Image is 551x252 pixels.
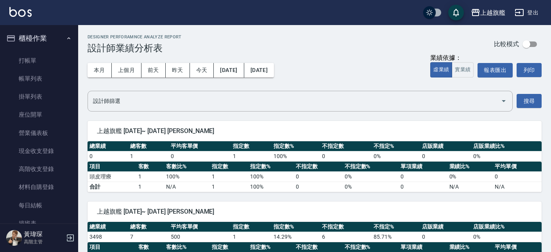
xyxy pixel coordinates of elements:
th: 指定數% [248,162,294,172]
td: 0 [169,151,231,161]
a: 現金收支登錄 [3,142,75,160]
th: 不指定數 [294,162,343,172]
th: 總業績 [88,141,128,151]
p: 比較模式 [494,40,519,48]
td: N/A [493,182,542,192]
th: 平均單價 [493,162,542,172]
table: a dense table [88,162,542,192]
a: 掛單列表 [3,88,75,106]
h2: Designer Perforamnce Analyze Report [88,34,182,40]
button: 上個月 [112,63,141,77]
td: 1 [231,232,272,242]
td: 100% [248,182,294,192]
td: 頭皮理療 [88,171,136,182]
th: 不指定數% [343,162,399,172]
button: Open [497,95,510,107]
button: 搜尋 [517,94,542,108]
td: 0 [399,182,447,192]
th: 指定數% [272,222,320,232]
img: Person [6,230,22,246]
td: N/A [164,182,210,192]
td: N/A [447,182,493,192]
td: 100 % [248,171,294,182]
td: 3498 [88,232,128,242]
th: 指定數 [210,162,248,172]
td: 0 [493,171,542,182]
div: 業績依據： [430,54,474,62]
th: 客數比% [164,162,210,172]
td: 0 % [471,151,542,161]
td: 1 [136,171,165,182]
input: 選擇設計師 [91,94,497,108]
th: 不指定數 [320,222,372,232]
td: 0 [399,171,447,182]
td: 0 [294,182,343,192]
img: Logo [9,7,32,17]
td: 1 [136,182,165,192]
th: 不指定% [372,141,420,151]
p: 高階主管 [24,238,64,245]
td: 7 [128,232,169,242]
td: 500 [169,232,231,242]
td: 0 % [471,232,542,242]
h5: 黃瑋琛 [24,230,64,238]
td: 85.71 % [372,232,420,242]
a: 打帳單 [3,52,75,70]
td: 0 [88,151,128,161]
button: 虛業績 [430,62,452,77]
span: 上越旗艦 [DATE]~ [DATE] [PERSON_NAME] [97,208,532,216]
td: 0% [343,182,399,192]
button: 實業績 [452,62,474,77]
td: 0 [420,232,472,242]
th: 業績比% [447,162,493,172]
button: 列印 [517,63,542,77]
th: 項目 [88,162,136,172]
th: 總客數 [128,141,169,151]
th: 不指定% [372,222,420,232]
th: 平均客單價 [169,141,231,151]
td: 100 % [164,171,210,182]
td: 1 [231,151,272,161]
a: 材料自購登錄 [3,178,75,196]
button: 報表匯出 [478,63,513,77]
button: 昨天 [166,63,190,77]
div: 上越旗艦 [480,8,505,18]
table: a dense table [88,141,542,162]
button: [DATE] [214,63,244,77]
td: 1 [128,151,169,161]
td: 14.29 % [272,232,320,242]
td: 0 % [372,151,420,161]
td: 0 % [447,171,493,182]
td: 0 [420,151,472,161]
h3: 設計師業績分析表 [88,43,182,54]
td: 1 [210,182,248,192]
td: 1 [210,171,248,182]
th: 平均客單價 [169,222,231,232]
span: 上越旗艦 [DATE]~ [DATE] [PERSON_NAME] [97,127,532,135]
button: 前天 [141,63,166,77]
td: 0 [294,171,343,182]
td: 6 [320,232,372,242]
button: 登出 [512,5,542,20]
button: 上越旗艦 [468,5,508,21]
th: 不指定數 [320,141,372,151]
td: 0 % [343,171,399,182]
th: 客數 [136,162,165,172]
a: 座位開單 [3,106,75,124]
a: 排班表 [3,214,75,232]
th: 店販業績比% [471,222,542,232]
th: 指定數 [231,222,272,232]
th: 單項業績 [399,162,447,172]
th: 指定數 [231,141,272,151]
td: 合計 [88,182,136,192]
th: 店販業績 [420,222,472,232]
button: 本月 [88,63,112,77]
td: 0 [320,151,372,161]
button: 櫃檯作業 [3,28,75,49]
a: 高階收支登錄 [3,160,75,178]
th: 總業績 [88,222,128,232]
table: a dense table [88,222,542,242]
button: save [448,5,464,20]
td: 100 % [272,151,320,161]
th: 店販業績比% [471,141,542,151]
